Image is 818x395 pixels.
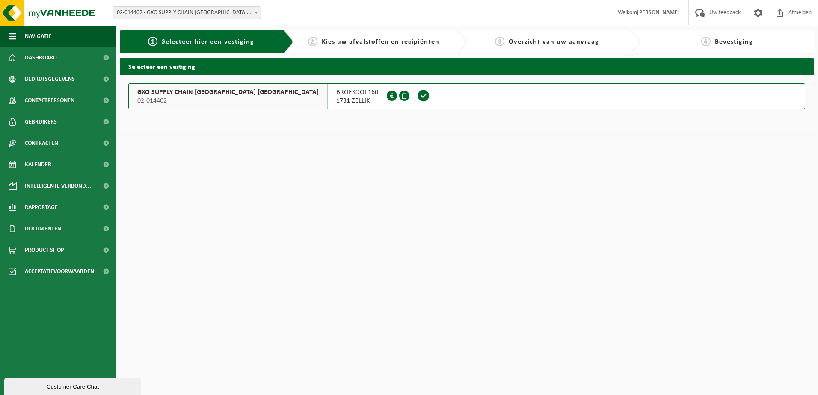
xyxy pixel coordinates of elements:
span: Acceptatievoorwaarden [25,261,94,282]
span: Overzicht van uw aanvraag [509,38,599,45]
span: 4 [701,37,711,46]
span: 02-014402 - GXO SUPPLY CHAIN BELGIUM NV - ZELLIK [113,7,261,19]
span: Dashboard [25,47,57,68]
span: 3 [495,37,504,46]
span: Rapportage [25,197,58,218]
span: Gebruikers [25,111,57,133]
span: Kalender [25,154,51,175]
span: 1731 ZELLIK [336,97,378,105]
span: GXO SUPPLY CHAIN [GEOGRAPHIC_DATA] [GEOGRAPHIC_DATA] [137,88,319,97]
span: 02-014402 [137,97,319,105]
button: GXO SUPPLY CHAIN [GEOGRAPHIC_DATA] [GEOGRAPHIC_DATA] 02-014402 BROEKOOI 1601731 ZELLIK [128,83,805,109]
span: Navigatie [25,26,51,47]
span: Documenten [25,218,61,239]
span: Bedrijfsgegevens [25,68,75,90]
span: BROEKOOI 160 [336,88,378,97]
span: 2 [308,37,317,46]
span: Contracten [25,133,58,154]
span: Kies uw afvalstoffen en recipiënten [322,38,439,45]
span: Product Shop [25,239,64,261]
iframe: chat widget [4,376,143,395]
h2: Selecteer een vestiging [120,58,814,74]
span: 1 [148,37,157,46]
span: Contactpersonen [25,90,74,111]
span: Selecteer hier een vestiging [162,38,254,45]
span: Intelligente verbond... [25,175,91,197]
span: Bevestiging [715,38,753,45]
strong: [PERSON_NAME] [637,9,680,16]
span: 02-014402 - GXO SUPPLY CHAIN BELGIUM NV - ZELLIK [113,6,261,19]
